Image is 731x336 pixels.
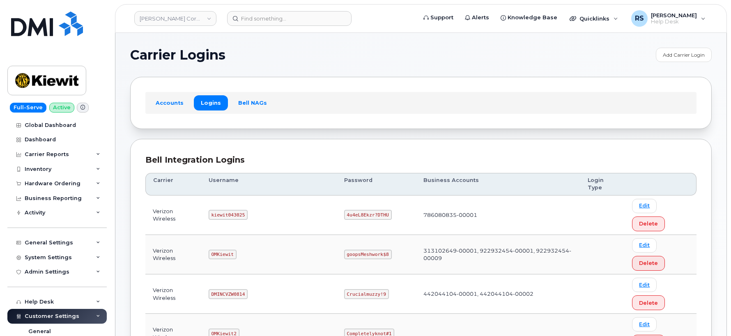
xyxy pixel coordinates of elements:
[416,173,580,196] th: Business Accounts
[231,95,274,110] a: Bell NAGs
[632,256,665,271] button: Delete
[145,196,201,235] td: Verizon Wireless
[639,220,658,228] span: Delete
[639,259,658,267] span: Delete
[632,216,665,231] button: Delete
[209,210,248,220] code: kiewit043025
[416,235,580,274] td: 313102649-00001, 922932454-00001, 922932454-00009
[145,274,201,314] td: Verizon Wireless
[337,173,416,196] th: Password
[416,196,580,235] td: 786080835-00001
[130,49,225,61] span: Carrier Logins
[416,274,580,314] td: 442044104-00001, 442044104-00002
[201,173,337,196] th: Username
[149,95,191,110] a: Accounts
[145,173,201,196] th: Carrier
[344,210,392,220] code: 4u4eL8Ekzr?DTHU
[656,48,712,62] a: Add Carrier Login
[344,289,389,299] code: Crucialmuzzy!9
[632,278,657,292] a: Edit
[209,250,237,260] code: OMKiewit
[632,238,657,253] a: Edit
[344,250,392,260] code: goopsMeshwork$8
[632,317,657,331] a: Edit
[632,295,665,310] button: Delete
[145,235,201,274] td: Verizon Wireless
[695,300,725,330] iframe: Messenger Launcher
[194,95,228,110] a: Logins
[209,289,248,299] code: DMINCVZW0814
[639,299,658,307] span: Delete
[145,154,697,166] div: Bell Integration Logins
[580,173,625,196] th: Login Type
[632,199,657,213] a: Edit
